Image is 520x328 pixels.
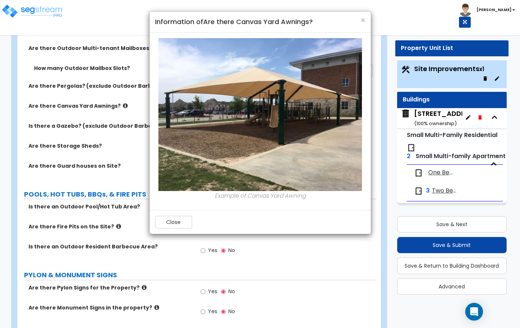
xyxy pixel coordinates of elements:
span: × [360,15,365,26]
img: 1.jpg [158,38,362,191]
button: Close [360,16,365,24]
button: Close [155,216,192,228]
div: Open Intercom Messenger [465,303,483,321]
h4: Information of Are there Canvas Yard Awnings? [155,17,365,27]
i: Example of Canvas Yard Awning [215,192,306,200]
